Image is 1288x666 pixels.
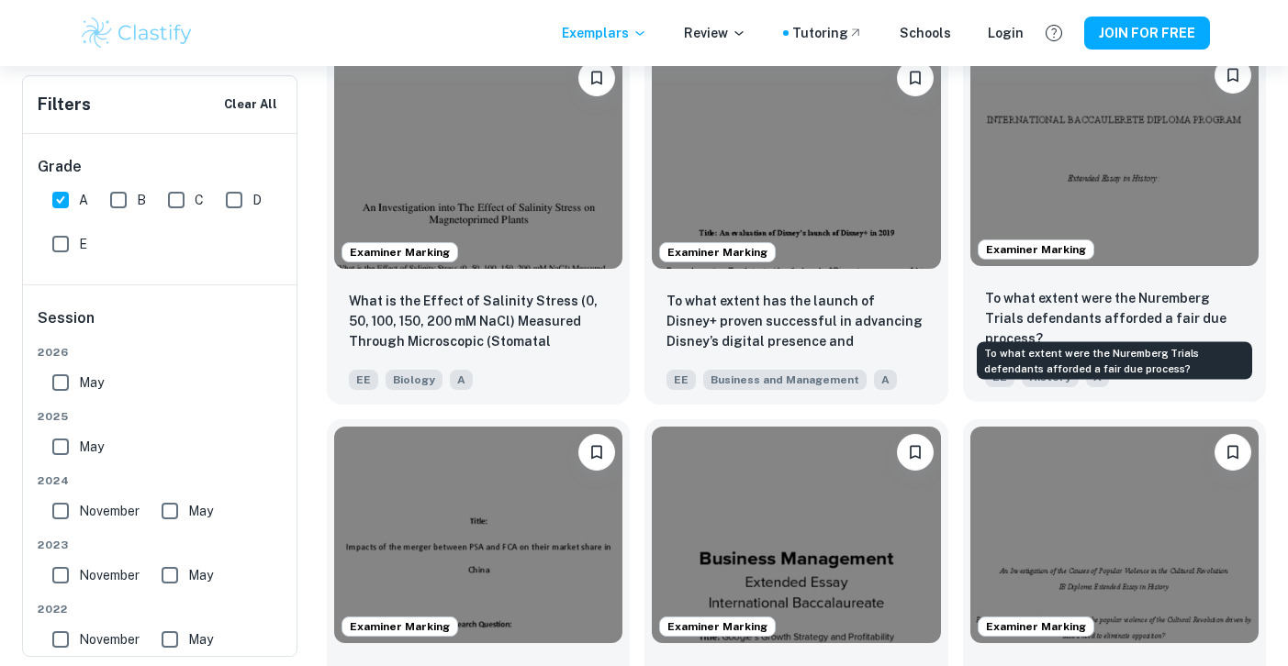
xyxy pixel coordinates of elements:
span: A [874,370,897,390]
img: Biology EE example thumbnail: What is the Effect of Salinity Stress (0 [334,52,622,269]
span: B [137,190,146,210]
button: Please log in to bookmark exemplars [1215,434,1251,471]
h6: Session [38,307,284,344]
span: 2025 [38,408,284,425]
span: Examiner Marking [342,618,457,635]
span: Examiner Marking [660,618,775,635]
span: May [188,629,213,649]
img: Clastify logo [79,15,196,51]
img: History EE example thumbnail: To what extent was the popular violence [970,427,1259,643]
button: Clear All [219,91,282,118]
span: November [79,501,140,521]
span: Examiner Marking [979,241,1093,258]
span: November [79,629,140,649]
span: A [79,190,88,210]
p: To what extent were the Nuremberg Trials defendants afforded a fair due process? [985,288,1244,349]
span: May [188,501,213,521]
span: C [195,190,204,210]
span: May [79,372,104,393]
span: 2024 [38,472,284,489]
span: November [79,565,140,585]
span: EE [666,370,696,390]
img: Business and Management EE example thumbnail: To what extent will the merger between P [334,427,622,643]
div: To what extent were the Nuremberg Trials defendants afforded a fair due process? [977,342,1252,380]
img: Business and Management EE example thumbnail: To what extent has Google's diversificat [652,427,940,643]
button: Please log in to bookmark exemplars [897,60,934,96]
span: EE [349,370,378,390]
a: Schools [900,23,951,43]
span: Examiner Marking [979,618,1093,635]
button: Please log in to bookmark exemplars [578,60,615,96]
span: May [79,437,104,457]
a: Login [988,23,1024,43]
span: Business and Management [703,370,867,390]
span: 2023 [38,537,284,553]
button: JOIN FOR FREE [1084,17,1210,50]
h6: Grade [38,156,284,178]
a: Examiner MarkingPlease log in to bookmark exemplarsTo what extent were the Nuremberg Trials defen... [963,45,1266,405]
span: E [79,234,87,254]
p: Review [684,23,746,43]
p: What is the Effect of Salinity Stress (0, 50, 100, 150, 200 mM NaCl) Measured Through Microscopic... [349,291,608,353]
span: Examiner Marking [660,244,775,261]
span: May [188,565,213,585]
span: Examiner Marking [342,244,457,261]
h6: Filters [38,92,91,117]
span: 2026 [38,344,284,361]
a: Tutoring [792,23,863,43]
p: To what extent has the launch of Disney+ proven successful in advancing Disney’s digital presence... [666,291,925,353]
span: 2022 [38,601,284,617]
button: Please log in to bookmark exemplars [897,434,934,471]
a: Examiner MarkingPlease log in to bookmark exemplarsWhat is the Effect of Salinity Stress (0, 50, ... [327,45,630,405]
img: Business and Management EE example thumbnail: To what extent has the launch of Disney+ [652,52,940,269]
span: Biology [386,370,442,390]
p: Exemplars [562,23,647,43]
img: History EE example thumbnail: To what extent were the Nuremberg Trials [970,50,1259,266]
span: D [252,190,262,210]
button: Please log in to bookmark exemplars [578,434,615,471]
a: Examiner MarkingPlease log in to bookmark exemplarsTo what extent has the launch of Disney+ prove... [644,45,947,405]
button: Help and Feedback [1038,17,1070,49]
span: A [450,370,473,390]
button: Please log in to bookmark exemplars [1215,57,1251,94]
